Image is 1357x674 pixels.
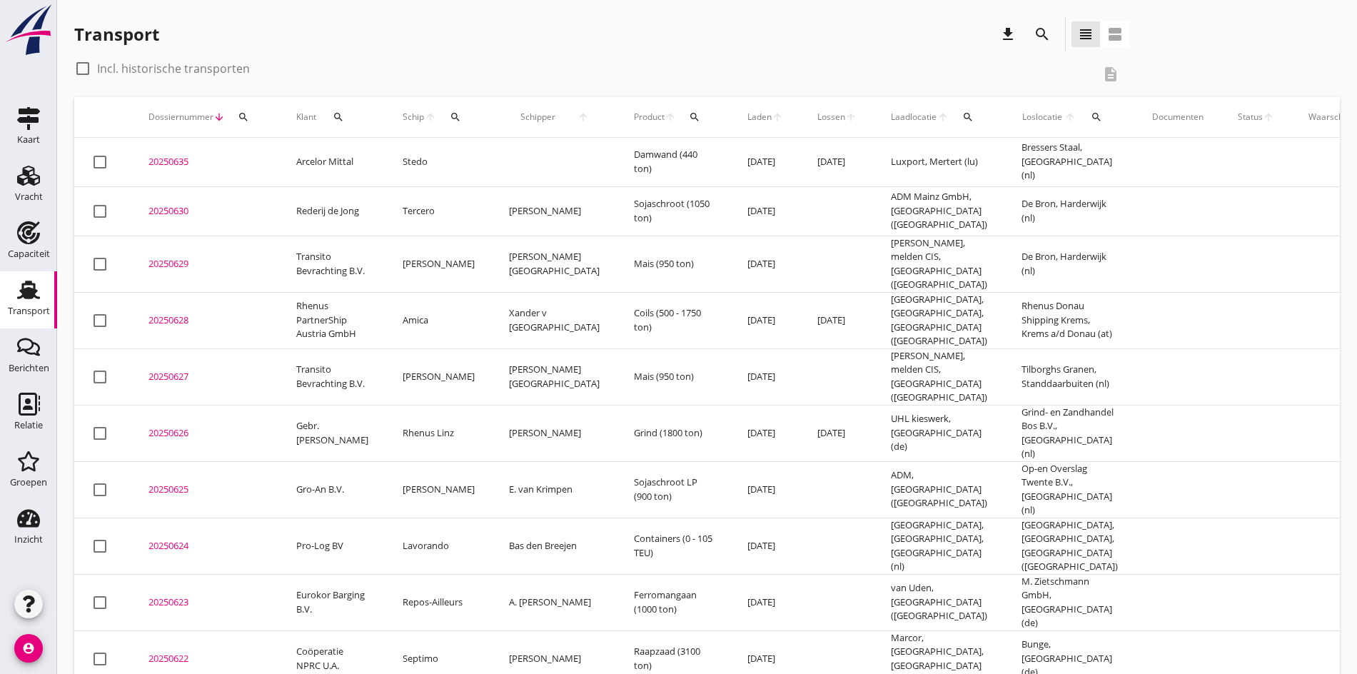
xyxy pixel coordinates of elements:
[874,348,1004,405] td: [PERSON_NAME], melden CIS, [GEOGRAPHIC_DATA] ([GEOGRAPHIC_DATA])
[148,426,262,441] div: 20250626
[148,204,262,218] div: 20250630
[730,518,800,574] td: [DATE]
[492,186,617,236] td: [PERSON_NAME]
[874,461,1004,518] td: ADM, [GEOGRAPHIC_DATA] ([GEOGRAPHIC_DATA])
[279,236,385,292] td: Transito Bevrachting B.V.
[665,111,676,123] i: arrow_upward
[148,652,262,666] div: 20250622
[9,363,49,373] div: Berichten
[385,405,492,461] td: Rhenus Linz
[492,405,617,461] td: [PERSON_NAME]
[1263,111,1274,123] i: arrow_upward
[492,461,617,518] td: E. van Krimpen
[279,292,385,348] td: Rhenus PartnerShip Austria GmbH
[148,155,262,169] div: 20250635
[617,518,730,574] td: Containers (0 - 105 TEU)
[800,292,874,348] td: [DATE]
[617,348,730,405] td: Mais (950 ton)
[617,186,730,236] td: Sojaschroot (1050 ton)
[8,306,50,316] div: Transport
[817,111,845,124] span: Lossen
[1021,111,1064,124] span: Loslocatie
[10,478,47,487] div: Groepen
[730,186,800,236] td: [DATE]
[8,249,50,258] div: Capaciteit
[566,111,600,123] i: arrow_upward
[492,518,617,574] td: Bas den Breejen
[874,405,1004,461] td: UHL kieswerk, [GEOGRAPHIC_DATA] (de)
[800,405,874,461] td: [DATE]
[385,574,492,630] td: Repos-Ailleurs
[1004,292,1135,348] td: Rhenus Donau Shipping Krems, Krems a/d Donau (at)
[279,574,385,630] td: Eurokor Barging B.V.
[333,111,344,123] i: search
[97,61,250,76] label: Incl. historische transporten
[1004,574,1135,630] td: M. Zietschmann GmbH, [GEOGRAPHIC_DATA] (de)
[1004,186,1135,236] td: De Bron, Harderwijk (nl)
[874,292,1004,348] td: [GEOGRAPHIC_DATA], [GEOGRAPHIC_DATA], [GEOGRAPHIC_DATA] ([GEOGRAPHIC_DATA])
[617,405,730,461] td: Grind (1800 ton)
[1004,518,1135,574] td: [GEOGRAPHIC_DATA], [GEOGRAPHIC_DATA], [GEOGRAPHIC_DATA] ([GEOGRAPHIC_DATA])
[617,292,730,348] td: Coils (500 - 1750 ton)
[279,186,385,236] td: Rederij de Jong
[617,138,730,187] td: Damwand (440 ton)
[617,574,730,630] td: Ferromangaan (1000 ton)
[385,461,492,518] td: [PERSON_NAME]
[874,138,1004,187] td: Luxport, Mertert (lu)
[492,292,617,348] td: Xander v [GEOGRAPHIC_DATA]
[937,111,949,123] i: arrow_upward
[450,111,461,123] i: search
[148,539,262,553] div: 20250624
[730,348,800,405] td: [DATE]
[747,111,772,124] span: Laden
[279,138,385,187] td: Arcelor Mittal
[1077,26,1094,43] i: view_headline
[891,111,937,124] span: Laadlocatie
[148,370,262,384] div: 20250627
[962,111,974,123] i: search
[730,138,800,187] td: [DATE]
[800,138,874,187] td: [DATE]
[296,100,368,134] div: Klant
[999,26,1017,43] i: download
[14,535,43,544] div: Inzicht
[730,461,800,518] td: [DATE]
[689,111,700,123] i: search
[385,186,492,236] td: Tercero
[1004,138,1135,187] td: Bressers Staal, [GEOGRAPHIC_DATA] (nl)
[213,111,225,123] i: arrow_downward
[148,257,262,271] div: 20250629
[385,518,492,574] td: Lavorando
[1034,26,1051,43] i: search
[634,111,665,124] span: Product
[74,23,159,46] div: Transport
[874,236,1004,292] td: [PERSON_NAME], melden CIS, [GEOGRAPHIC_DATA] ([GEOGRAPHIC_DATA])
[617,461,730,518] td: Sojaschroot LP (900 ton)
[385,292,492,348] td: Amica
[385,138,492,187] td: Stedo
[492,348,617,405] td: [PERSON_NAME][GEOGRAPHIC_DATA]
[279,405,385,461] td: Gebr. [PERSON_NAME]
[492,236,617,292] td: [PERSON_NAME][GEOGRAPHIC_DATA]
[772,111,783,123] i: arrow_upward
[279,518,385,574] td: Pro-Log BV
[1091,111,1102,123] i: search
[148,111,213,124] span: Dossiernummer
[385,236,492,292] td: [PERSON_NAME]
[730,405,800,461] td: [DATE]
[279,348,385,405] td: Transito Bevrachting B.V.
[1004,236,1135,292] td: De Bron, Harderwijk (nl)
[1004,461,1135,518] td: Op-en Overslag Twente B.V., [GEOGRAPHIC_DATA] (nl)
[730,574,800,630] td: [DATE]
[148,595,262,610] div: 20250623
[3,4,54,56] img: logo-small.a267ee39.svg
[492,574,617,630] td: A. [PERSON_NAME]
[730,236,800,292] td: [DATE]
[1238,111,1263,124] span: Status
[845,111,857,123] i: arrow_upward
[14,634,43,663] i: account_circle
[148,313,262,328] div: 20250628
[15,192,43,201] div: Vracht
[1106,26,1124,43] i: view_agenda
[1064,111,1077,123] i: arrow_upward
